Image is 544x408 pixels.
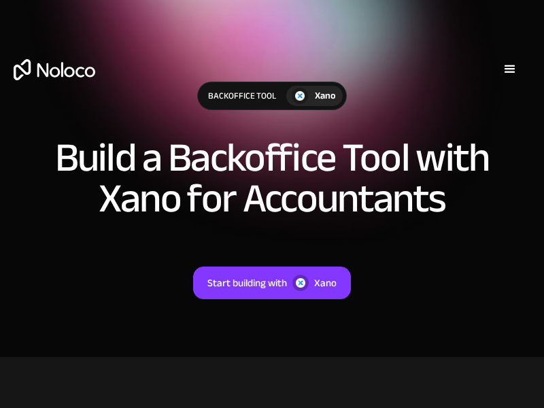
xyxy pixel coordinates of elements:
[193,267,351,299] a: Start building withXano
[314,274,337,292] div: Xano
[207,274,287,292] div: Start building with
[490,49,530,90] div: menu
[14,59,95,80] a: home
[14,137,530,219] h1: Build a Backoffice Tool with Xano for Accountants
